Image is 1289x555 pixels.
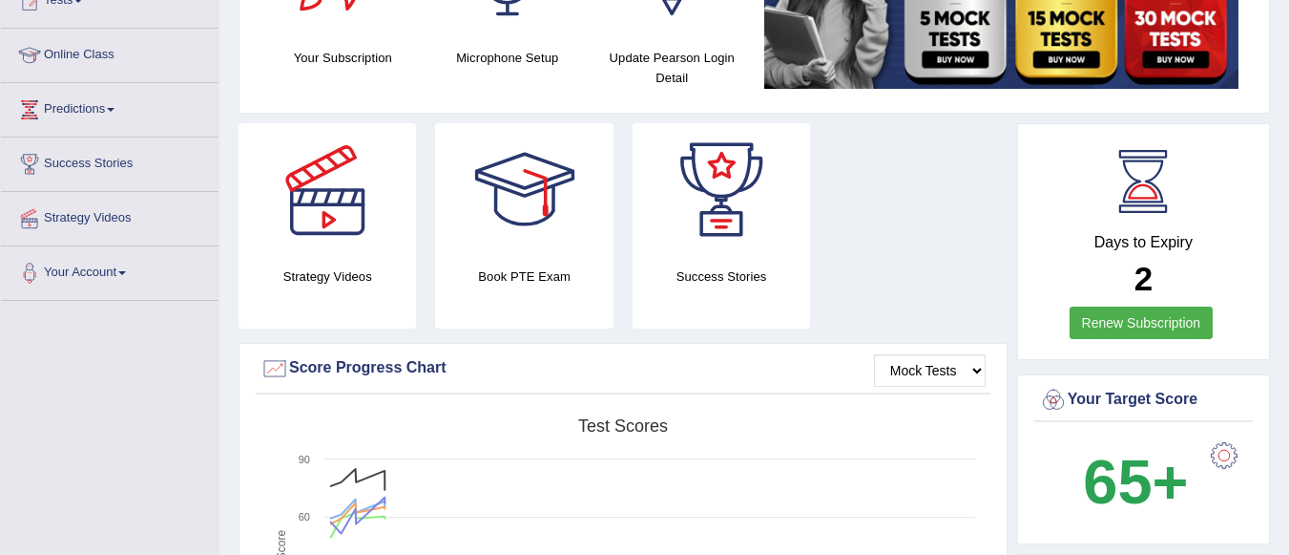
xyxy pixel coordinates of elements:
h4: Update Pearson Login Detail [599,48,745,88]
h4: Book PTE Exam [435,267,613,287]
h4: Strategy Videos [239,267,416,287]
a: Renew Subscription [1070,307,1214,339]
div: Score Progress Chart [260,354,986,383]
tspan: Test scores [578,416,668,436]
div: Your Target Score [1039,386,1248,415]
text: 90 [299,454,310,465]
b: 2 [1134,260,1153,297]
h4: Success Stories [633,267,810,287]
a: Predictions [1,83,218,131]
a: Online Class [1,29,218,76]
b: 65+ [1083,447,1188,517]
h4: Your Subscription [270,48,416,68]
a: Success Stories [1,138,218,185]
h4: Microphone Setup [435,48,581,68]
a: Your Account [1,246,218,294]
a: Strategy Videos [1,192,218,240]
h4: Days to Expiry [1039,234,1248,251]
text: 60 [299,511,310,523]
